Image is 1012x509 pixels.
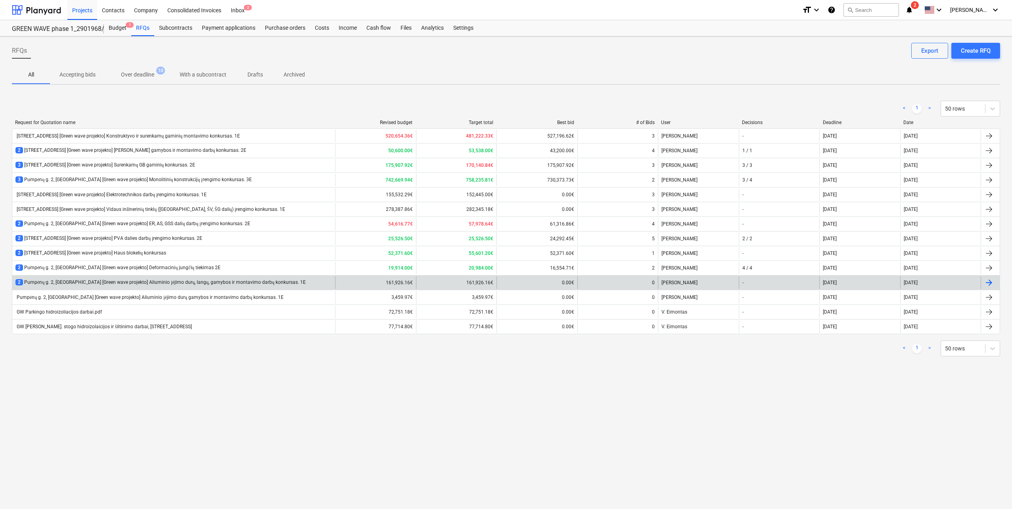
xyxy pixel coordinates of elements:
[904,280,918,285] div: [DATE]
[742,295,744,300] div: -
[496,291,577,304] div: 0.00€
[823,221,837,227] div: [DATE]
[823,133,837,139] div: [DATE]
[742,133,744,139] div: -
[15,133,240,139] div: [STREET_ADDRESS] [Green wave projekto] Konstruktyvo ir surenkamų gaminių montavimo konkursas. 1E
[904,251,918,256] div: [DATE]
[448,20,478,36] a: Settings
[823,148,837,153] div: [DATE]
[496,320,577,333] div: 0.00€
[904,207,918,212] div: [DATE]
[925,104,934,113] a: Next page
[823,177,837,183] div: [DATE]
[12,25,94,33] div: GREEN WAVE phase 1_2901968/2901969/2901972
[15,207,285,212] div: [STREET_ADDRESS] [Green wave projekto] Vidaus inžinerinių tinklų ([GEOGRAPHIC_DATA], ŠV, ŠG dalių...
[335,188,416,201] div: 155,532.29€
[823,265,837,271] div: [DATE]
[154,20,197,36] div: Subcontracts
[496,306,577,318] div: 0.00€
[334,20,362,36] a: Income
[843,3,899,17] button: Search
[903,120,978,125] div: Date
[823,324,837,329] div: [DATE]
[388,148,413,153] b: 50,600.00€
[823,236,837,241] div: [DATE]
[15,250,23,256] span: 2
[934,5,944,15] i: keyboard_arrow_down
[416,306,497,318] div: 72,751.18€
[388,265,413,271] b: 19,914.00€
[823,163,837,168] div: [DATE]
[658,232,739,245] div: [PERSON_NAME]
[385,133,413,139] b: 520,654.36€
[121,71,154,79] p: Over deadline
[742,324,744,329] div: -
[961,46,991,56] div: Create RFQ
[335,203,416,216] div: 278,387.86€
[15,162,195,168] div: [STREET_ADDRESS] [Green wave projekto] Surenkamų GB gaminių konkursas. 2E
[469,236,493,241] b: 25,526.50€
[12,46,27,55] span: RFQs
[905,5,913,15] i: notifications
[15,176,252,183] div: Pumpėnų g. 2, [GEOGRAPHIC_DATA] [Green wave projekto] Monolitinių konstrukcijų įrengimo konkursas...
[197,20,260,36] a: Payment applications
[15,235,23,241] span: 2
[338,120,413,125] div: Revised budget
[658,306,739,318] div: V. Eimontas
[284,71,305,79] p: Archived
[658,320,739,333] div: V. Eimontas
[500,120,574,125] div: Best bid
[658,188,739,201] div: [PERSON_NAME]
[396,20,416,36] a: Files
[416,188,497,201] div: 152,445.00€
[899,104,909,113] a: Previous page
[823,280,837,285] div: [DATE]
[823,207,837,212] div: [DATE]
[904,309,918,315] div: [DATE]
[658,174,739,186] div: [PERSON_NAME]
[652,295,655,300] div: 0
[742,236,752,241] div: 2 / 2
[419,120,493,125] div: Target total
[658,159,739,172] div: [PERSON_NAME]
[912,104,922,113] a: Page 1 is your current page
[260,20,310,36] div: Purchase orders
[131,20,154,36] a: RFQs
[904,163,918,168] div: [DATE]
[15,264,23,271] span: 2
[59,71,96,79] p: Accepting bids
[469,148,493,153] b: 53,538.00€
[742,163,752,168] div: 3 / 3
[904,265,918,271] div: [DATE]
[469,221,493,227] b: 57,978.64€
[385,163,413,168] b: 175,907.92€
[652,148,655,153] div: 4
[658,291,739,304] div: [PERSON_NAME]
[126,22,134,28] span: 1
[496,130,577,142] div: 527,196.62€
[469,265,493,271] b: 20,984.00€
[742,192,744,197] div: -
[496,203,577,216] div: 0.00€
[652,309,655,315] div: 0
[21,71,40,79] p: All
[416,276,497,289] div: 161,926.16€
[925,344,934,353] a: Next page
[104,20,131,36] a: Budget1
[912,344,922,353] a: Page 1 is your current page
[652,324,655,329] div: 0
[904,133,918,139] div: [DATE]
[310,20,334,36] a: Costs
[335,276,416,289] div: 161,926.16€
[388,236,413,241] b: 25,526.50€
[496,144,577,157] div: 43,200.00€
[904,324,918,329] div: [DATE]
[15,309,102,315] div: GW Parkingo hidroizoliacijos darbai.pdf
[742,309,744,315] div: -
[823,192,837,197] div: [DATE]
[950,7,990,13] span: [PERSON_NAME]
[496,218,577,230] div: 61,316.86€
